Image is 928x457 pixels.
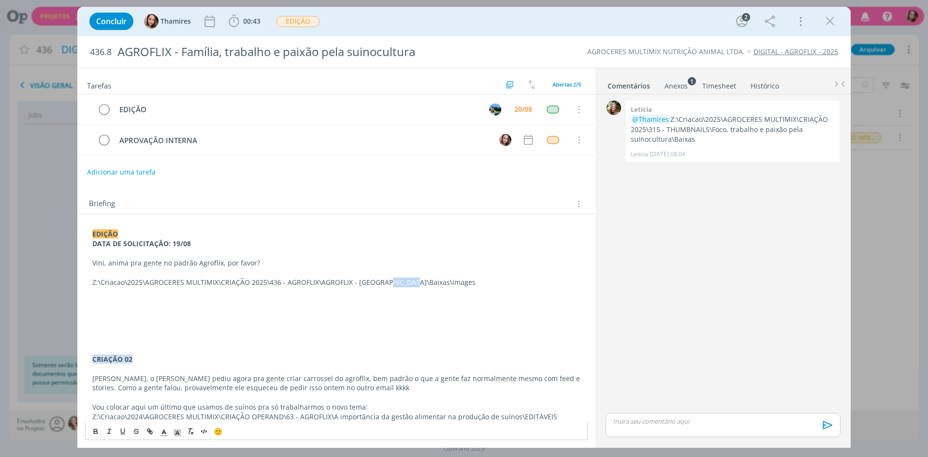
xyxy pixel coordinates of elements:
[665,81,688,91] div: Anexos
[607,101,621,115] img: L
[92,412,580,422] p: Z:\Criacao\2024\AGROCERES MULTIMIX\CRIAÇÃO OPERAND\63 - AGROFLIX\A importância da gestão alimenta...
[92,354,132,364] strong: CRIAÇÃO 02
[607,77,651,91] a: Comentários
[92,258,580,268] p: Vini, anima pra gente no padrão Agroflix, por favor?
[96,17,127,25] span: Concluir
[552,81,581,88] span: Abertas 2/5
[750,77,780,91] a: Histórico
[243,16,261,26] span: 00:43
[114,40,522,64] div: AGROFLIX - Família, trabalho e paixão pela suinocultura
[499,134,511,146] img: T
[92,278,580,287] p: Z:\Criacao\2025\AGROCERES MULTIMIX\CRIAÇÃO 2025\436 - AGROFLIX\AGROFLIX - [GEOGRAPHIC_DATA]\Baixa...
[276,15,320,28] button: EDIÇÃO
[92,402,580,412] p: Vou colocar aqui um último que usamos de suínos pra só trabalharmos o novo tema:
[498,133,512,147] button: T
[89,13,133,30] button: Concluir
[528,80,535,89] img: arrow-down-up.svg
[742,13,750,21] div: 2
[90,47,112,58] span: 436.8
[92,374,580,393] p: [PERSON_NAME], o [PERSON_NAME] pediu agora pra gente criar carrossel do agroflix, bem padrão o qu...
[92,239,191,248] strong: DATA DE SOLICITAÇÃO: 19/08
[115,103,480,116] div: EDIÇÃO
[226,14,263,29] button: 00:43
[587,47,745,56] a: AGROCERES MULTIMIX NUTRIÇÃO ANIMAL LTDA.
[87,79,111,90] span: Tarefas
[702,77,737,91] a: Timesheet
[160,18,191,25] span: Thamires
[115,134,490,147] div: APROVAÇÃO INTERNA
[632,115,669,124] span: @Thamires
[77,7,851,448] div: dialog
[92,229,118,238] strong: EDIÇÃO
[734,14,750,29] button: 2
[157,426,171,437] span: Cor do Texto
[144,14,191,29] button: TThamires
[87,163,156,181] button: Adicionar uma tarefa
[276,16,319,27] span: EDIÇÃO
[754,47,838,56] a: DIGITAL - AGROFLIX - 2025
[631,115,835,144] p: Z:\Criacao\2025\AGROCERES MULTIMIX\CRIAÇÃO 2025\315 - THUMBNAILS\Foco, trabalho e paixão pela sui...
[488,102,502,117] button: V
[650,150,685,159] span: [DATE] 08:04
[89,198,115,210] span: Briefing
[214,427,223,436] span: 🙂
[631,105,652,114] b: Letícia
[514,106,532,113] div: 20/08
[144,14,159,29] img: T
[631,150,648,159] p: Letícia
[489,103,501,116] img: V
[688,77,696,85] sup: 1
[171,426,184,437] span: Cor de Fundo
[211,426,225,437] button: 🙂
